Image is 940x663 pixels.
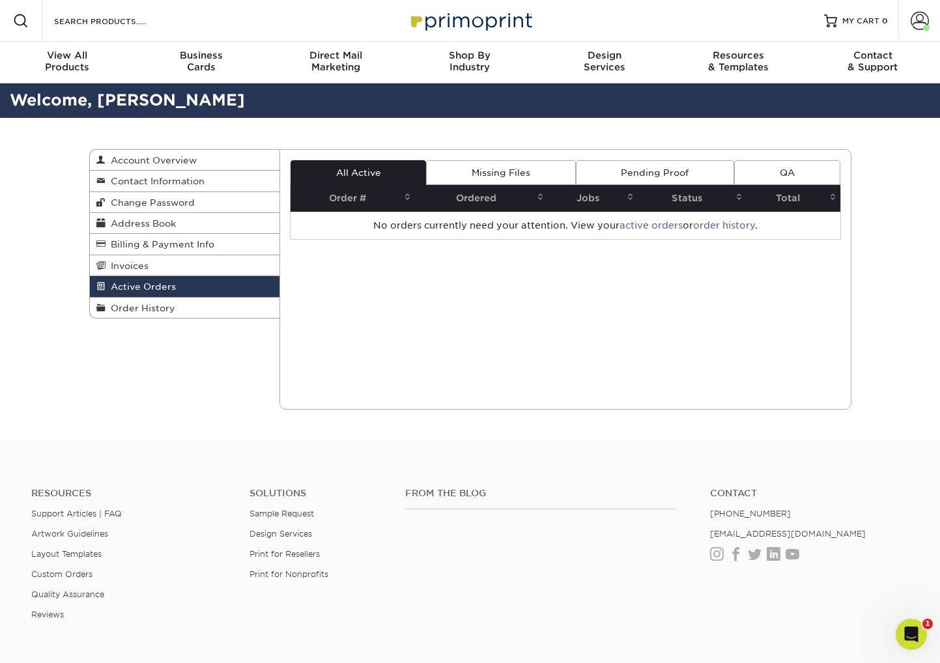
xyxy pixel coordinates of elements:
[672,49,806,61] span: Resources
[537,42,672,83] a: DesignServices
[672,42,806,83] a: Resources& Templates
[405,7,535,35] img: Primoprint
[90,192,280,213] a: Change Password
[403,42,537,83] a: Shop ByIndustry
[537,49,672,73] div: Services
[31,529,108,539] a: Artwork Guidelines
[734,160,840,185] a: QA
[882,16,888,25] span: 0
[403,49,537,61] span: Shop By
[268,49,403,73] div: Marketing
[106,218,176,229] span: Address Book
[291,185,415,212] th: Order #
[106,155,197,165] span: Account Overview
[31,589,104,599] a: Quality Assurance
[90,298,280,318] a: Order History
[620,220,683,231] a: active orders
[806,49,940,73] div: & Support
[31,569,93,579] a: Custom Orders
[842,16,879,27] span: MY CART
[405,488,676,499] h4: From the Blog
[106,303,175,313] span: Order History
[922,619,933,629] span: 1
[31,488,230,499] h4: Resources
[710,529,866,539] a: [EMAIL_ADDRESS][DOMAIN_NAME]
[268,42,403,83] a: Direct MailMarketing
[31,610,64,619] a: Reviews
[90,255,280,276] a: Invoices
[415,185,548,212] th: Ordered
[90,150,280,171] a: Account Overview
[403,49,537,73] div: Industry
[747,185,840,212] th: Total
[576,160,734,185] a: Pending Proof
[90,171,280,191] a: Contact Information
[249,509,314,518] a: Sample Request
[710,509,791,518] a: [PHONE_NUMBER]
[134,49,268,73] div: Cards
[710,488,909,499] a: Contact
[90,276,280,297] a: Active Orders
[896,619,927,650] iframe: Intercom live chat
[31,549,102,559] a: Layout Templates
[249,569,328,579] a: Print for Nonprofits
[106,197,195,208] span: Change Password
[806,42,940,83] a: Contact& Support
[106,176,205,186] span: Contact Information
[134,49,268,61] span: Business
[90,213,280,234] a: Address Book
[249,549,320,559] a: Print for Resellers
[31,509,122,518] a: Support Articles | FAQ
[291,212,840,239] td: No orders currently need your attention. View your or .
[693,220,755,231] a: order history
[672,49,806,73] div: & Templates
[537,49,672,61] span: Design
[134,42,268,83] a: BusinessCards
[249,488,386,499] h4: Solutions
[106,239,214,249] span: Billing & Payment Info
[106,281,176,292] span: Active Orders
[268,49,403,61] span: Direct Mail
[291,160,426,185] a: All Active
[53,13,180,29] input: SEARCH PRODUCTS.....
[106,261,149,271] span: Invoices
[638,185,747,212] th: Status
[548,185,638,212] th: Jobs
[806,49,940,61] span: Contact
[249,529,312,539] a: Design Services
[90,234,280,255] a: Billing & Payment Info
[426,160,575,185] a: Missing Files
